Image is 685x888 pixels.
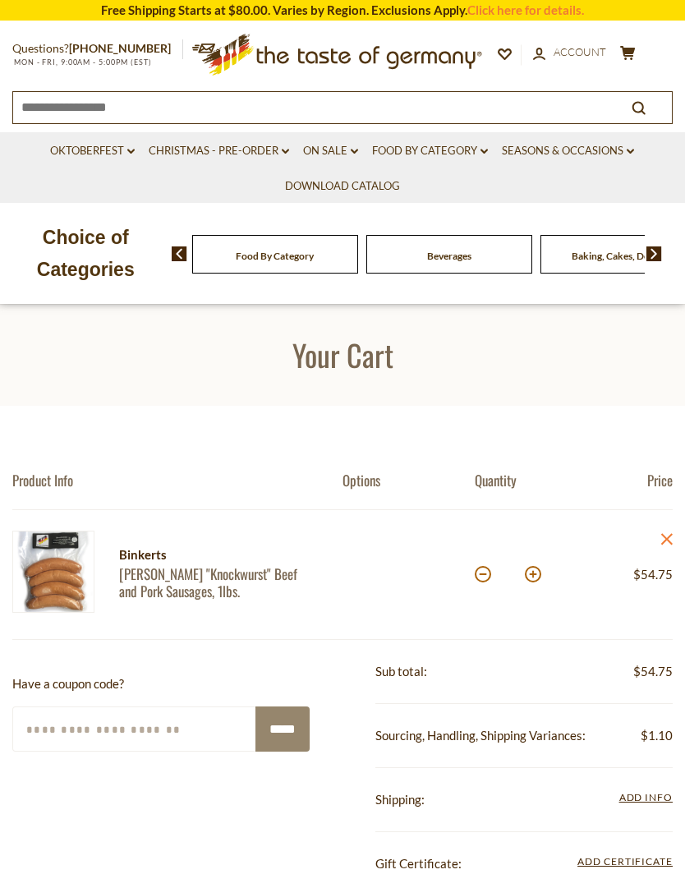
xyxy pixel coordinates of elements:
[12,39,183,59] p: Questions?
[633,567,673,582] span: $54.75
[573,472,673,489] div: Price
[641,725,673,746] span: $1.10
[646,246,662,261] img: next arrow
[533,44,606,62] a: Account
[502,142,634,160] a: Seasons & Occasions
[12,472,342,489] div: Product Info
[119,565,314,600] a: [PERSON_NAME] "Knockwurst" Beef and Pork Sausages, 1lbs.
[375,856,462,871] span: Gift Certificate:
[12,58,152,67] span: MON - FRI, 9:00AM - 5:00PM (EST)
[50,142,135,160] a: Oktoberfest
[119,545,314,565] div: Binkerts
[12,531,94,613] img: Binkert's "Knockwurst" Beef and Pork Sausages, 1lbs.
[375,664,427,679] span: Sub total:
[342,472,475,489] div: Options
[619,791,673,803] span: Add Info
[172,246,187,261] img: previous arrow
[372,142,488,160] a: Food By Category
[12,674,310,694] p: Have a coupon code?
[572,250,674,262] a: Baking, Cakes, Desserts
[427,250,471,262] a: Beverages
[285,177,400,196] a: Download Catalog
[149,142,289,160] a: Christmas - PRE-ORDER
[375,792,425,807] span: Shipping:
[303,142,358,160] a: On Sale
[475,472,574,489] div: Quantity
[236,250,314,262] a: Food By Category
[554,45,606,58] span: Account
[69,41,171,55] a: [PHONE_NUMBER]
[577,853,673,872] span: Add Certificate
[633,661,673,682] span: $54.75
[51,336,634,373] h1: Your Cart
[375,728,586,743] span: Sourcing, Handling, Shipping Variances:
[467,2,584,17] a: Click here for details.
